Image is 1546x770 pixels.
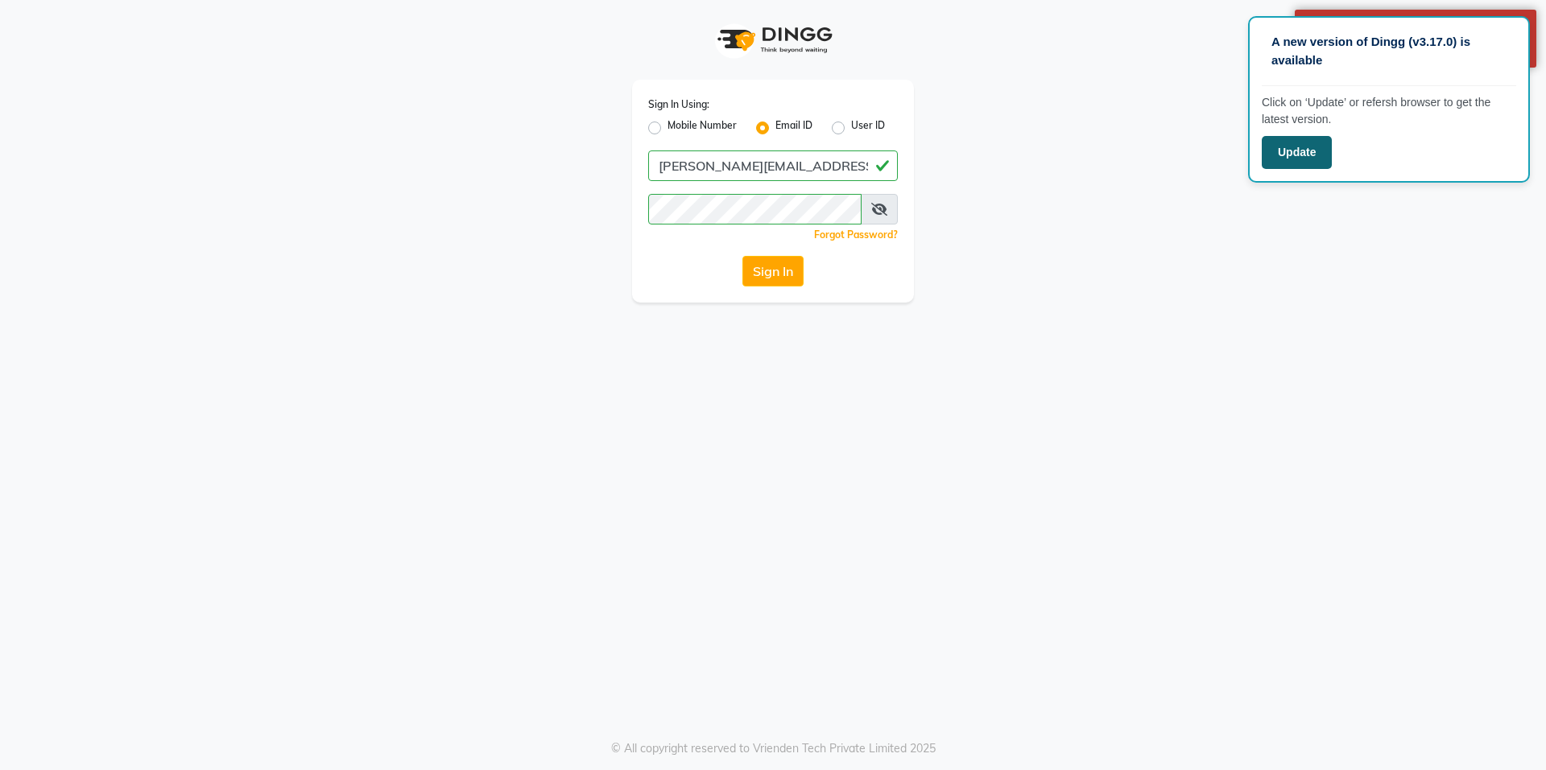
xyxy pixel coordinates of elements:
[775,118,812,138] label: Email ID
[709,16,837,64] img: logo1.svg
[1262,136,1332,169] button: Update
[648,194,862,224] input: Username
[648,97,709,112] label: Sign In Using:
[851,118,885,138] label: User ID
[1262,94,1516,128] p: Click on ‘Update’ or refersh browser to get the latest version.
[668,118,737,138] label: Mobile Number
[814,229,898,241] a: Forgot Password?
[1271,33,1507,69] p: A new version of Dingg (v3.17.0) is available
[742,256,804,286] button: Sign In
[648,150,898,181] input: Username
